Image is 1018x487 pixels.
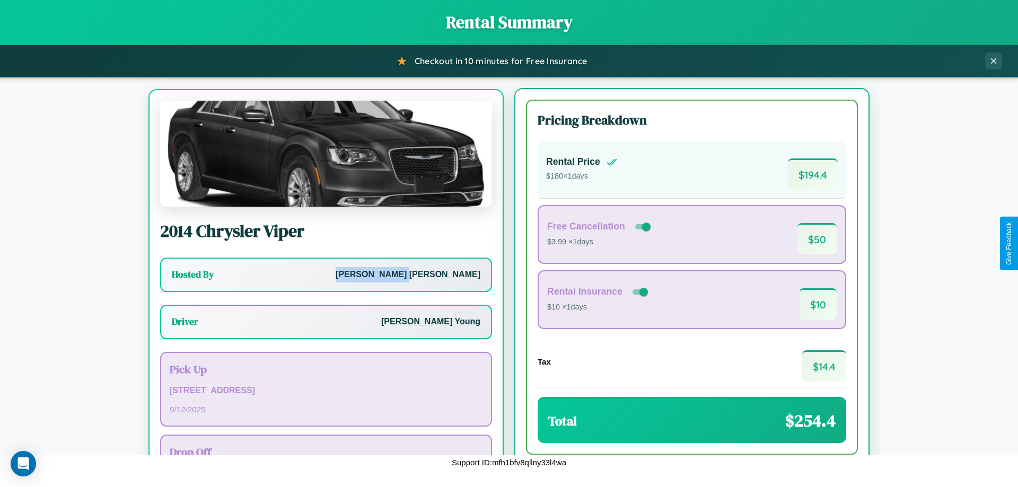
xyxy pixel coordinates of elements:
[11,451,36,476] div: Open Intercom Messenger
[788,158,838,190] span: $ 194.4
[546,156,600,167] h4: Rental Price
[546,170,617,183] p: $ 180 × 1 days
[415,56,587,66] span: Checkout in 10 minutes for Free Insurance
[547,286,622,297] h4: Rental Insurance
[538,111,846,129] h3: Pricing Breakdown
[172,315,198,328] h3: Driver
[547,221,625,232] h4: Free Cancellation
[548,412,577,430] h3: Total
[802,350,846,382] span: $ 14.4
[160,219,492,243] h2: 2014 Chrysler Viper
[336,267,480,282] p: [PERSON_NAME] [PERSON_NAME]
[170,444,482,459] h3: Drop Off
[547,235,653,249] p: $3.99 × 1 days
[170,402,482,417] p: 9 / 12 / 2025
[170,361,482,377] h3: Pick Up
[785,409,836,432] span: $ 254.4
[170,383,482,399] p: [STREET_ADDRESS]
[172,268,214,281] h3: Hosted By
[538,357,551,366] h4: Tax
[381,314,480,330] p: [PERSON_NAME] Young
[452,455,566,470] p: Support ID: mfh1bfv8qllny33l4wa
[547,300,650,314] p: $10 × 1 days
[797,223,837,254] span: $ 50
[11,11,1007,34] h1: Rental Summary
[1005,222,1013,265] div: Give Feedback
[160,101,492,207] img: Chrysler Viper
[800,288,837,320] span: $ 10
